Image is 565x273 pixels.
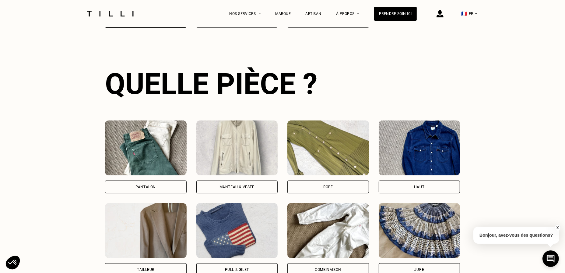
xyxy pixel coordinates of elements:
[374,7,417,21] a: Prendre soin ici
[287,120,369,175] img: Tilli retouche votre Robe
[135,185,156,189] div: Pantalon
[196,203,278,258] img: Tilli retouche votre Pull & gilet
[414,185,424,189] div: Haut
[219,185,254,189] div: Manteau & Veste
[475,13,477,14] img: menu déroulant
[379,120,460,175] img: Tilli retouche votre Haut
[105,120,187,175] img: Tilli retouche votre Pantalon
[414,268,424,271] div: Jupe
[225,268,249,271] div: Pull & gilet
[323,185,333,189] div: Robe
[137,268,154,271] div: Tailleur
[306,12,322,16] a: Artisan
[105,67,460,101] div: Quelle pièce ?
[275,12,291,16] a: Marque
[196,120,278,175] img: Tilli retouche votre Manteau & Veste
[258,13,261,14] img: Menu déroulant
[437,10,444,17] img: icône connexion
[357,13,360,14] img: Menu déroulant à propos
[379,203,460,258] img: Tilli retouche votre Jupe
[461,11,467,16] span: 🇫🇷
[473,227,559,244] p: Bonjour, avez-vous des questions?
[85,11,136,16] img: Logo du service de couturière Tilli
[287,203,369,258] img: Tilli retouche votre Combinaison
[554,225,560,231] button: X
[105,203,187,258] img: Tilli retouche votre Tailleur
[315,268,341,271] div: Combinaison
